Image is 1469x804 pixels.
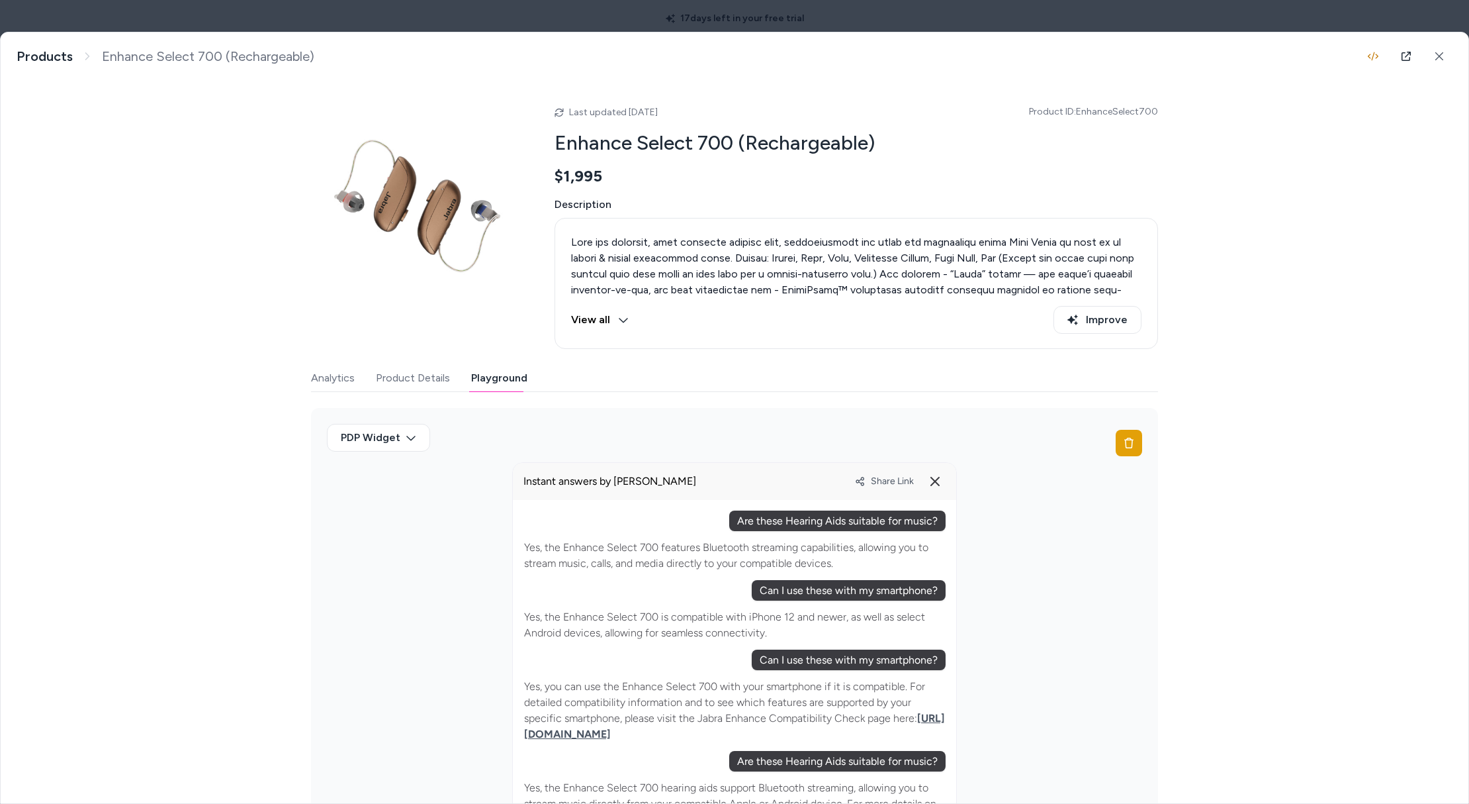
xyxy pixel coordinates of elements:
span: PDP Widget [341,430,400,446]
span: Product ID: EnhanceSelect700 [1029,105,1158,119]
img: sku_es700_bronze.jpg [311,96,523,308]
span: $1,995 [555,166,602,186]
span: Enhance Select 700 (Rechargeable) [102,48,314,65]
nav: breadcrumb [17,48,314,65]
span: Description [555,197,1158,213]
button: PDP Widget [327,424,430,452]
a: Products [17,48,73,65]
button: View all [571,306,629,334]
h2: Enhance Select 700 (Rechargeable) [555,130,1158,156]
button: Playground [471,365,527,391]
button: Product Details [376,365,450,391]
button: Improve [1053,306,1141,334]
button: Analytics [311,365,355,391]
span: Last updated [DATE] [569,107,658,118]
